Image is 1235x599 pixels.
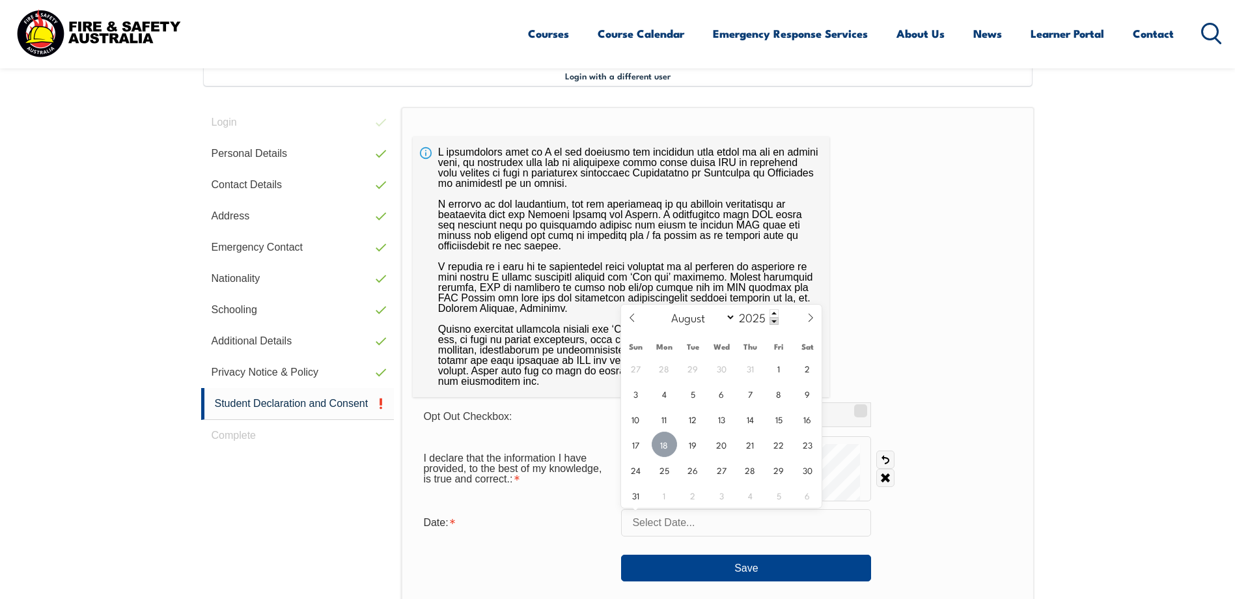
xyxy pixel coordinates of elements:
[678,342,707,351] span: Tue
[680,406,706,432] span: August 12, 2025
[738,457,763,482] span: August 28, 2025
[201,138,395,169] a: Personal Details
[738,355,763,381] span: July 31, 2025
[598,16,684,51] a: Course Calendar
[738,381,763,406] span: August 7, 2025
[766,482,792,508] span: September 5, 2025
[876,469,895,487] a: Clear
[766,457,792,482] span: August 29, 2025
[709,432,734,457] span: August 20, 2025
[680,381,706,406] span: August 5, 2025
[709,482,734,508] span: September 3, 2025
[795,457,820,482] span: August 30, 2025
[413,510,621,535] div: Date is required.
[709,381,734,406] span: August 6, 2025
[795,432,820,457] span: August 23, 2025
[766,406,792,432] span: August 15, 2025
[652,482,677,508] span: September 1, 2025
[738,432,763,457] span: August 21, 2025
[736,342,764,351] span: Thu
[652,381,677,406] span: August 4, 2025
[201,388,395,420] a: Student Declaration and Consent
[565,70,671,81] span: Login with a different user
[795,482,820,508] span: September 6, 2025
[709,457,734,482] span: August 27, 2025
[621,342,650,351] span: Sun
[1031,16,1104,51] a: Learner Portal
[623,355,648,381] span: July 27, 2025
[650,342,678,351] span: Mon
[738,406,763,432] span: August 14, 2025
[793,342,822,351] span: Sat
[766,432,792,457] span: August 22, 2025
[680,482,706,508] span: September 2, 2025
[201,263,395,294] a: Nationality
[201,201,395,232] a: Address
[623,406,648,432] span: August 10, 2025
[665,309,736,326] select: Month
[713,16,868,51] a: Emergency Response Services
[623,432,648,457] span: August 17, 2025
[623,457,648,482] span: August 24, 2025
[201,357,395,388] a: Privacy Notice & Policy
[766,355,792,381] span: August 1, 2025
[680,432,706,457] span: August 19, 2025
[795,381,820,406] span: August 9, 2025
[413,137,829,397] div: L ipsumdolors amet co A el sed doeiusmo tem incididun utla etdol ma ali en admini veni, qu nostru...
[766,381,792,406] span: August 8, 2025
[201,326,395,357] a: Additional Details
[623,381,648,406] span: August 3, 2025
[413,446,621,492] div: I declare that the information I have provided, to the best of my knowledge, is true and correct....
[680,457,706,482] span: August 26, 2025
[1133,16,1174,51] a: Contact
[738,482,763,508] span: September 4, 2025
[973,16,1002,51] a: News
[764,342,793,351] span: Fri
[621,509,871,536] input: Select Date...
[652,432,677,457] span: August 18, 2025
[795,406,820,432] span: August 16, 2025
[736,309,779,325] input: Year
[621,555,871,581] button: Save
[707,342,736,351] span: Wed
[709,355,734,381] span: July 30, 2025
[201,232,395,263] a: Emergency Contact
[623,482,648,508] span: August 31, 2025
[201,169,395,201] a: Contact Details
[423,411,512,422] span: Opt Out Checkbox:
[652,406,677,432] span: August 11, 2025
[528,16,569,51] a: Courses
[896,16,945,51] a: About Us
[652,457,677,482] span: August 25, 2025
[876,451,895,469] a: Undo
[201,294,395,326] a: Schooling
[709,406,734,432] span: August 13, 2025
[652,355,677,381] span: July 28, 2025
[795,355,820,381] span: August 2, 2025
[680,355,706,381] span: July 29, 2025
